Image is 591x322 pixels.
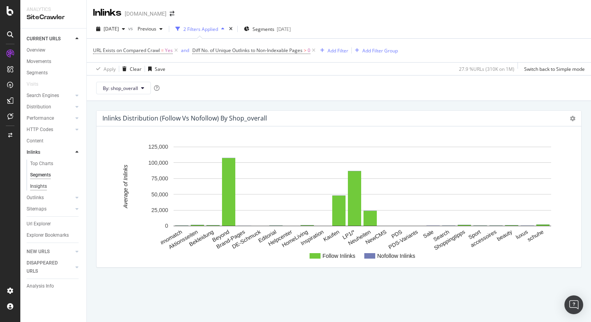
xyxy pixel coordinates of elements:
[30,160,81,168] a: Top Charts
[165,223,168,229] text: 0
[27,282,54,290] div: Analysis Info
[281,228,309,248] text: HomeLiving
[459,66,514,72] div: 27.9 % URLs ( 310K on 1M )
[183,26,218,32] div: 2 Filters Applied
[352,46,398,55] button: Add Filter Group
[125,10,167,18] div: [DOMAIN_NAME]
[151,191,168,198] text: 50,000
[151,175,168,182] text: 75,000
[161,47,164,54] span: =
[521,63,585,75] button: Switch back to Simple mode
[27,58,81,66] a: Movements
[27,80,38,88] div: Visits
[145,63,165,75] button: Save
[27,220,81,228] a: Url Explorer
[30,171,51,179] div: Segments
[570,116,575,121] i: Options
[148,160,168,166] text: 100,000
[130,66,141,72] div: Clear
[317,46,348,55] button: Add Filter
[128,25,134,32] span: vs
[27,126,53,134] div: HTTP Codes
[231,228,262,250] text: DE-Schmuck
[364,228,387,245] text: NewCMS
[30,182,47,191] div: Insights
[308,45,310,56] span: 0
[467,228,482,241] text: Sport
[104,25,119,32] span: 2025 Sep. 22nd
[257,228,278,244] text: Editorial
[27,259,73,275] a: DISAPPEARED URLS
[181,47,189,54] div: and
[241,23,294,35] button: Segments[DATE]
[524,66,585,72] div: Switch back to Simple mode
[93,47,160,54] span: URL Exists on Compared Crawl
[27,148,73,157] a: Inlinks
[496,228,513,242] text: beauty
[192,47,303,54] span: Diff No. of Unique Outlinks to Non-Indexable Pages
[27,69,81,77] a: Segments
[27,231,81,239] a: Explorer Bookmarks
[27,80,46,88] a: Visits
[172,23,227,35] button: 2 Filters Applied
[27,194,73,202] a: Outlinks
[211,228,230,243] text: Beyond
[390,228,403,239] text: PDS
[253,26,274,32] span: Segments
[387,228,419,250] text: PDS-Variants
[170,11,174,16] div: arrow-right-arrow-left
[27,148,40,157] div: Inlinks
[322,253,355,259] text: Follow Inlinks
[27,137,43,145] div: Content
[103,139,575,261] svg: A chart.
[159,228,183,246] text: #nomatch
[188,228,215,247] text: Bekleidung
[134,25,156,32] span: Previous
[27,46,45,54] div: Overview
[27,248,50,256] div: NEW URLS
[328,47,348,54] div: Add Filter
[227,25,234,33] div: times
[93,23,128,35] button: [DATE]
[27,126,73,134] a: HTTP Codes
[515,228,529,240] text: luxus
[93,63,116,75] button: Apply
[341,228,356,241] text: LP1/*
[27,69,48,77] div: Segments
[96,82,151,94] button: By: shop_overall
[215,228,246,250] text: Brand-Pages
[165,45,173,56] span: Yes
[30,160,53,168] div: Top Charts
[27,6,80,13] div: Analytics
[299,228,324,246] text: Inspiration
[469,228,498,248] text: accessoires
[422,228,435,239] text: Sale
[27,13,80,22] div: SiteCrawler
[134,23,166,35] button: Previous
[103,85,138,92] span: By: shop_overall
[27,248,73,256] a: NEW URLS
[27,231,69,239] div: Explorer Bookmarks
[27,194,44,202] div: Outlinks
[27,282,81,290] a: Analysis Info
[27,220,51,228] div: Url Explorer
[526,228,544,243] text: schuhe
[267,228,293,247] text: Helpcenter
[27,259,66,275] div: DISAPPEARED URLS
[119,63,141,75] button: Clear
[564,295,583,314] div: Open Intercom Messenger
[27,205,47,213] div: Sitemaps
[27,103,51,111] div: Distribution
[27,205,73,213] a: Sitemaps
[30,171,81,179] a: Segments
[102,113,267,124] h4: Inlinks Distribution (Follow vs Nofollow) by shop_overall
[27,114,73,122] a: Performance
[104,66,116,72] div: Apply
[93,6,122,20] div: Inlinks
[27,92,59,100] div: Search Engines
[277,26,291,32] div: [DATE]
[432,228,450,243] text: Search
[27,92,73,100] a: Search Engines
[27,114,54,122] div: Performance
